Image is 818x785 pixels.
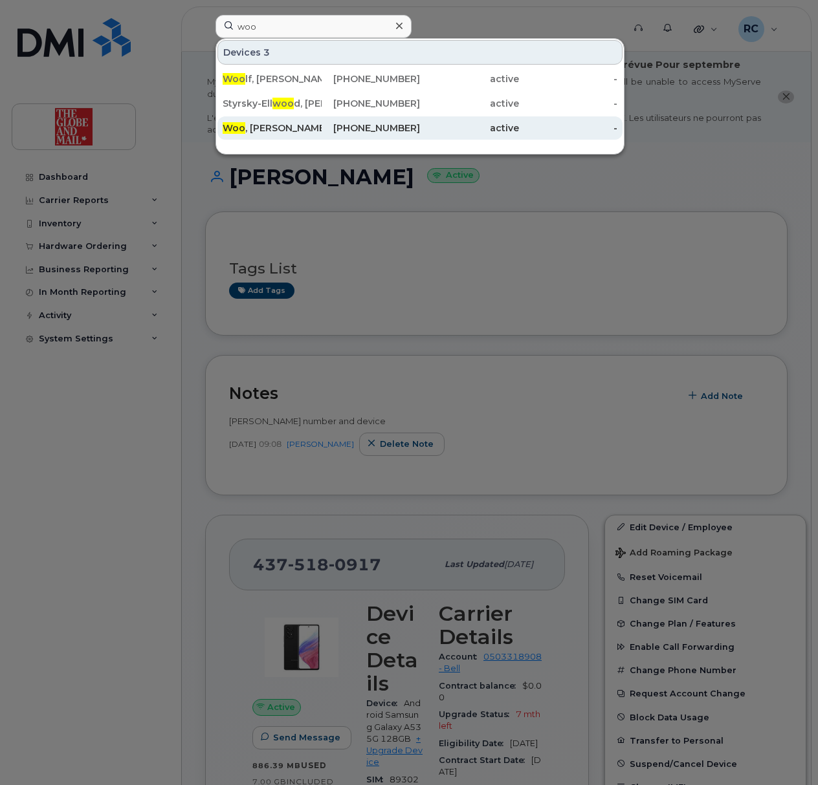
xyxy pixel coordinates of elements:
[263,46,270,59] span: 3
[223,122,322,134] div: , [PERSON_NAME]
[217,116,623,140] a: Woo, [PERSON_NAME][PHONE_NUMBER]active-
[420,97,519,110] div: active
[420,72,519,85] div: active
[217,92,623,115] a: Styrsky-Ellwood, [PERSON_NAME][PHONE_NUMBER]active-
[272,98,294,109] span: woo
[223,122,245,134] span: Woo
[217,40,623,65] div: Devices
[519,97,618,110] div: -
[322,122,421,134] div: [PHONE_NUMBER]
[519,72,618,85] div: -
[223,97,322,110] div: Styrsky-Ell d, [PERSON_NAME]
[223,72,322,85] div: lf, [PERSON_NAME]
[223,73,245,85] span: Woo
[217,67,623,91] a: Woolf, [PERSON_NAME][PHONE_NUMBER]active-
[322,72,421,85] div: [PHONE_NUMBER]
[420,122,519,134] div: active
[322,97,421,110] div: [PHONE_NUMBER]
[519,122,618,134] div: -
